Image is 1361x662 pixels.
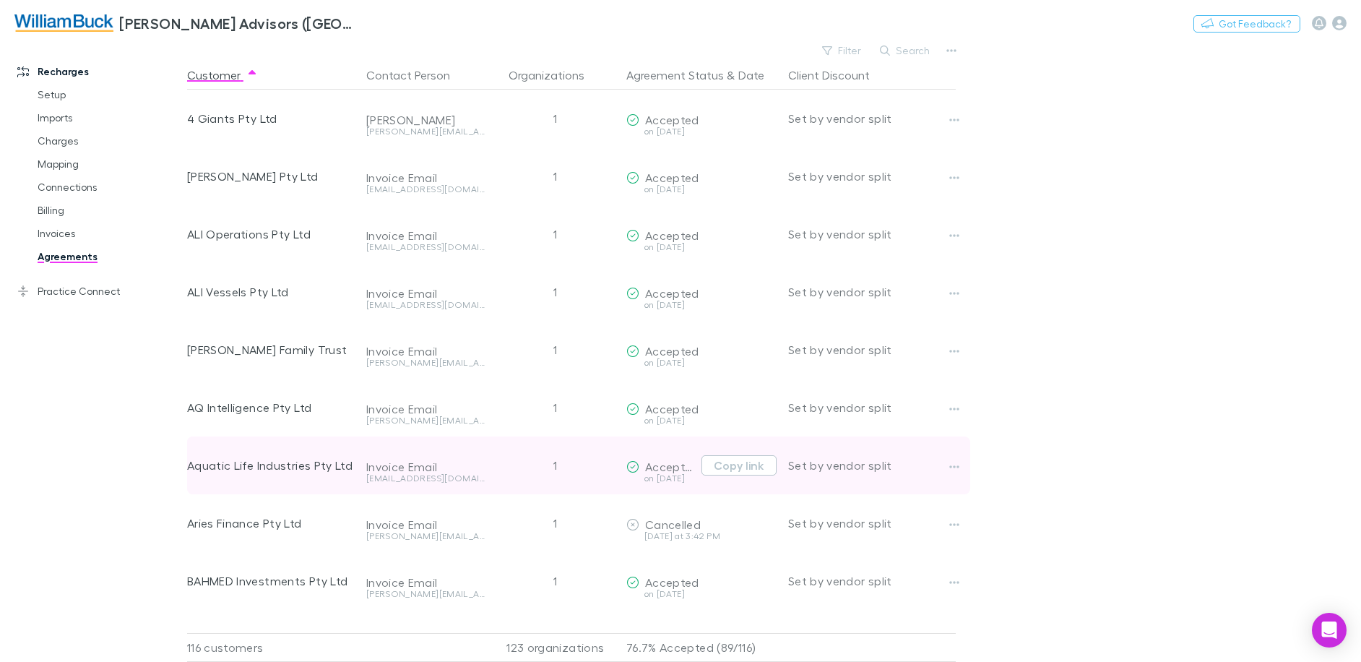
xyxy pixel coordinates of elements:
div: AQ Intelligence Pty Ltd [187,379,355,437]
img: William Buck Advisors (WA) Pty Ltd's Logo [14,14,113,32]
div: Aries Finance Pty Ltd [187,494,355,552]
a: Agreements [23,245,195,268]
div: [DATE] at 3:42 PM [626,532,777,541]
div: Set by vendor split [788,263,956,321]
div: on [DATE] [626,358,777,367]
a: Invoices [23,222,195,245]
div: ALI Vessels Pty Ltd [187,263,355,321]
div: 1 [491,321,621,379]
div: [PERSON_NAME][EMAIL_ADDRESS][DOMAIN_NAME] [366,416,485,425]
div: Set by vendor split [788,552,956,610]
div: on [DATE] [626,185,777,194]
button: Filter [815,42,870,59]
div: 1 [491,494,621,552]
p: 76.7% Accepted (89/116) [626,634,777,661]
div: Invoice Email [366,344,485,358]
div: on [DATE] [626,243,777,252]
span: Accepted [645,402,699,416]
button: Contact Person [366,61,467,90]
div: [PERSON_NAME][EMAIL_ADDRESS][PERSON_NAME][DOMAIN_NAME] [366,590,485,598]
div: Invoice Email [366,402,485,416]
div: Invoice Email [366,228,485,243]
div: Set by vendor split [788,205,956,263]
div: [EMAIL_ADDRESS][DOMAIN_NAME] [366,474,485,483]
div: Invoice Email [366,171,485,185]
span: Accepted [645,460,699,473]
button: Got Feedback? [1193,15,1300,33]
a: Recharges [3,60,195,83]
a: Mapping [23,152,195,176]
button: Agreement Status [626,61,724,90]
button: Customer [187,61,258,90]
button: Date [738,61,764,90]
div: on [DATE] [626,590,777,598]
a: Imports [23,106,195,129]
div: 1 [491,147,621,205]
div: ALI Operations Pty Ltd [187,205,355,263]
div: on [DATE] [626,127,777,136]
a: Setup [23,83,195,106]
button: Search [873,42,938,59]
div: & [626,61,777,90]
div: on [DATE] [626,301,777,309]
div: 1 [491,263,621,321]
a: Billing [23,199,195,222]
button: Organizations [509,61,602,90]
div: 1 [491,379,621,437]
div: on [DATE] [626,416,777,425]
span: Accepted [645,344,699,358]
div: Aquatic Life Industries Pty Ltd [187,437,355,494]
div: [PERSON_NAME] [366,113,485,127]
div: 1 [491,205,621,263]
span: Accepted [645,286,699,300]
div: Invoice Email [366,575,485,590]
div: [PERSON_NAME] Pty Ltd [187,147,355,205]
div: 1 [491,90,621,147]
div: [EMAIL_ADDRESS][DOMAIN_NAME] [366,243,485,252]
a: [PERSON_NAME] Advisors ([GEOGRAPHIC_DATA]) Pty Ltd [6,6,367,40]
div: Set by vendor split [788,147,956,205]
span: Accepted [645,171,699,184]
div: BAHMED Investments Pty Ltd [187,552,355,610]
div: Set by vendor split [788,379,956,437]
div: Invoice Email [366,517,485,532]
span: Cancelled [645,517,701,531]
span: Accepted [645,575,699,589]
span: Accepted [645,228,699,242]
div: 116 customers [187,633,360,662]
div: Set by vendor split [788,321,956,379]
h3: [PERSON_NAME] Advisors ([GEOGRAPHIC_DATA]) Pty Ltd [119,14,358,32]
span: Accepted [645,113,699,126]
div: [PERSON_NAME][EMAIL_ADDRESS][PERSON_NAME][DOMAIN_NAME] [366,358,485,367]
div: on [DATE] [626,474,696,483]
div: Open Intercom Messenger [1312,613,1347,648]
div: [EMAIL_ADDRESS][DOMAIN_NAME] [366,301,485,309]
div: Invoice Email [366,460,485,474]
a: Practice Connect [3,280,195,303]
div: [EMAIL_ADDRESS][DOMAIN_NAME] [366,185,485,194]
div: Set by vendor split [788,494,956,552]
div: 4 Giants Pty Ltd [187,90,355,147]
a: Charges [23,129,195,152]
div: [PERSON_NAME][EMAIL_ADDRESS][DOMAIN_NAME] [366,532,485,541]
div: Set by vendor split [788,90,956,147]
div: 123 organizations [491,633,621,662]
div: Set by vendor split [788,437,956,494]
div: [PERSON_NAME] Family Trust [187,321,355,379]
button: Copy link [701,455,777,476]
div: Invoice Email [366,286,485,301]
button: Client Discount [788,61,887,90]
div: [PERSON_NAME][EMAIL_ADDRESS][PERSON_NAME][DOMAIN_NAME] [366,127,485,136]
div: 1 [491,552,621,610]
div: 1 [491,437,621,494]
a: Connections [23,176,195,199]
